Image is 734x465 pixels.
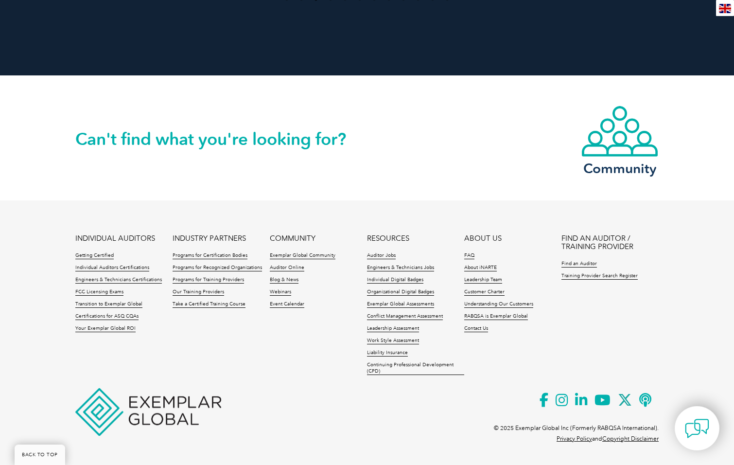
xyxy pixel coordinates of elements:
[75,388,221,436] img: Exemplar Global
[270,301,304,308] a: Event Calendar
[367,277,423,284] a: Individual Digital Badges
[557,435,592,442] a: Privacy Policy
[367,313,443,320] a: Conflict Management Assessment
[464,252,474,259] a: FAQ
[494,423,659,433] p: © 2025 Exemplar Global Inc (Formerly RABQSA International).
[557,433,659,444] p: and
[581,105,659,175] a: Community
[75,313,139,320] a: Certifications for ASQ CQAs
[173,301,245,308] a: Take a Certified Training Course
[367,325,419,332] a: Leadership Assessment
[367,252,396,259] a: Auditor Jobs
[719,4,731,13] img: en
[75,252,114,259] a: Getting Certified
[367,289,434,296] a: Organizational Digital Badges
[464,301,533,308] a: Understanding Our Customers
[270,265,304,271] a: Auditor Online
[173,277,244,284] a: Programs for Training Providers
[75,234,155,243] a: INDIVIDUAL AUDITORS
[464,325,488,332] a: Contact Us
[173,265,262,271] a: Programs for Recognized Organizations
[75,325,136,332] a: Your Exemplar Global ROI
[75,277,162,284] a: Engineers & Technicians Certifications
[270,277,298,284] a: Blog & News
[464,277,502,284] a: Leadership Team
[270,234,315,243] a: COMMUNITY
[75,289,123,296] a: FCC Licensing Exams
[367,301,434,308] a: Exemplar Global Assessments
[581,105,659,158] img: icon-community.webp
[173,252,247,259] a: Programs for Certification Bodies
[464,289,505,296] a: Customer Charter
[367,234,409,243] a: RESOURCES
[602,435,659,442] a: Copyright Disclaimer
[367,265,434,271] a: Engineers & Technicians Jobs
[464,313,528,320] a: RABQSA is Exemplar Global
[173,234,246,243] a: INDUSTRY PARTNERS
[561,273,638,280] a: Training Provider Search Register
[561,234,659,251] a: FIND AN AUDITOR / TRAINING PROVIDER
[75,265,149,271] a: Individual Auditors Certifications
[367,362,464,375] a: Continuing Professional Development (CPD)
[173,289,224,296] a: Our Training Providers
[464,234,502,243] a: ABOUT US
[464,265,497,271] a: About iNARTE
[270,289,291,296] a: Webinars
[15,445,65,465] a: BACK TO TOP
[367,338,419,344] a: Work Style Assessment
[75,301,142,308] a: Transition to Exemplar Global
[75,131,367,147] h2: Can't find what you're looking for?
[581,162,659,175] h3: Community
[561,261,597,268] a: Find an Auditor
[367,350,408,357] a: Liability Insurance
[685,416,709,441] img: contact-chat.png
[270,252,335,259] a: Exemplar Global Community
